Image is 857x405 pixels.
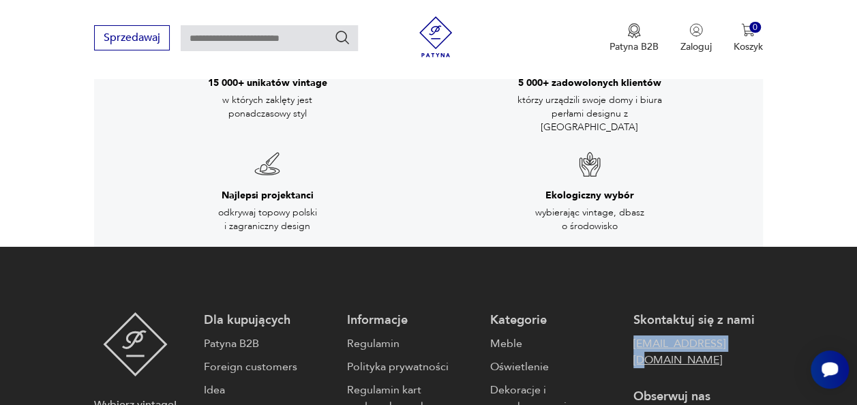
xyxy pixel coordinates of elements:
p: wybierając vintage, dbasz o środowisko [515,206,665,234]
a: Meble [490,335,620,352]
img: Ikonka użytkownika [689,23,703,37]
img: Ikona koszyka [741,23,755,37]
a: Patyna B2B [204,335,333,352]
button: Sprzedawaj [94,25,170,50]
a: Sprzedawaj [94,34,170,44]
p: Zaloguj [680,40,712,53]
p: Obserwuj nas [633,389,763,405]
p: Patyna B2B [610,40,659,53]
div: 0 [749,22,761,33]
a: Polityka prywatności [347,359,477,375]
h3: Ekologiczny wybór [545,189,634,202]
h3: 5 000+ zadowolonych klientów [518,76,661,90]
img: Ikona medalu [627,23,641,38]
button: Patyna B2B [610,23,659,53]
img: Patyna - sklep z meblami i dekoracjami vintage [103,312,168,376]
p: Informacje [347,312,477,329]
img: Znak gwarancji jakości [254,151,281,178]
p: którzy urządzili swoje domy i biura perłami designu z [GEOGRAPHIC_DATA] [515,93,665,135]
a: [EMAIL_ADDRESS][DOMAIN_NAME] [633,335,763,368]
button: Zaloguj [680,23,712,53]
h3: Najlepsi projektanci [222,189,314,202]
a: Foreign customers [204,359,333,375]
p: Skontaktuj się z nami [633,312,763,329]
p: Koszyk [734,40,763,53]
button: Szukaj [334,29,350,46]
a: Oświetlenie [490,359,620,375]
img: Znak gwarancji jakości [576,151,603,178]
button: 0Koszyk [734,23,763,53]
p: Kategorie [490,312,620,329]
a: Idea [204,382,333,398]
h3: 15 000+ unikatów vintage [208,76,327,90]
a: Ikona medaluPatyna B2B [610,23,659,53]
p: w których zaklęty jest ponadczasowy styl [192,93,342,121]
a: Regulamin [347,335,477,352]
p: odkrywaj topowy polski i zagraniczny design [192,206,342,234]
img: Patyna - sklep z meblami i dekoracjami vintage [415,16,456,57]
iframe: Smartsupp widget button [811,350,849,389]
p: Dla kupujących [204,312,333,329]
